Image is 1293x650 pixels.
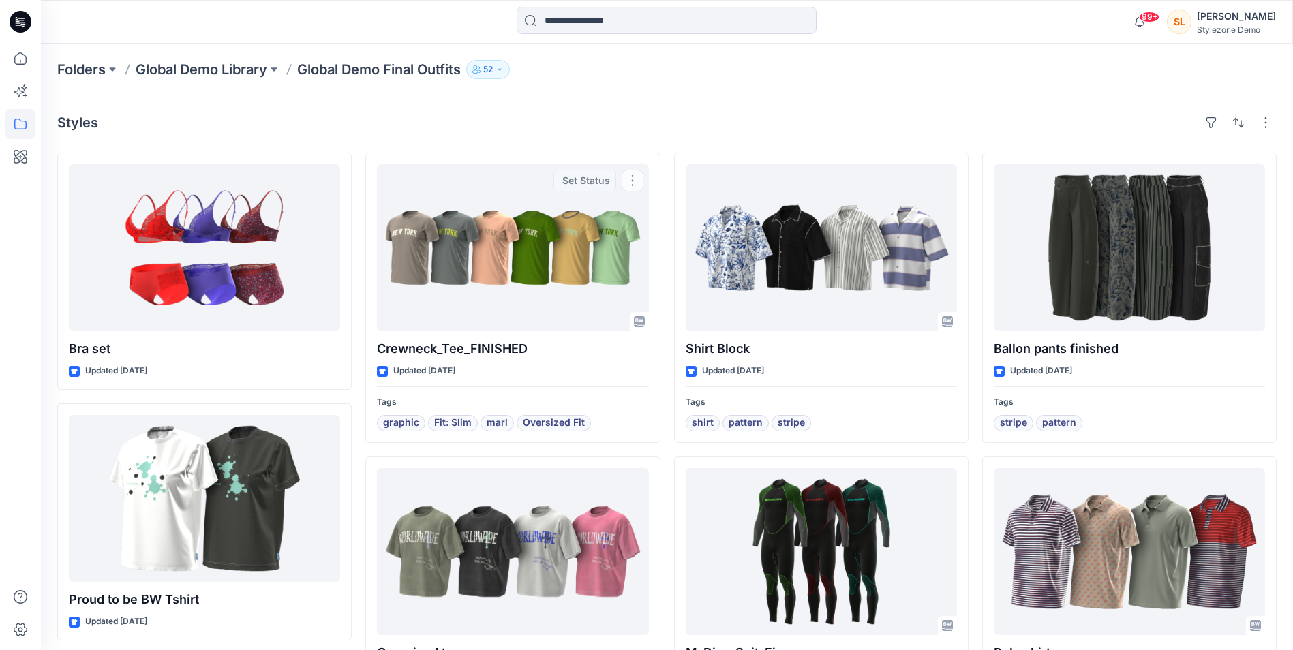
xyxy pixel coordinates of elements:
[69,590,340,609] p: Proud to be BW Tshirt
[377,164,648,331] a: Crewneck_Tee_FINISHED
[377,468,648,635] a: Oversized t
[1139,12,1159,22] span: 99+
[85,364,147,378] p: Updated [DATE]
[69,164,340,331] a: Bra set
[377,339,648,358] p: Crewneck_Tee_FINISHED
[85,615,147,629] p: Updated [DATE]
[434,415,472,431] span: Fit: Slim
[686,468,957,635] a: M_DiverSuit_Fin
[994,395,1265,409] p: Tags
[57,114,98,131] h4: Styles
[69,339,340,358] p: Bra set
[994,339,1265,358] p: Ballon pants finished
[57,60,106,79] a: Folders
[686,164,957,331] a: Shirt Block
[383,415,419,431] span: graphic
[487,415,508,431] span: marl
[1000,415,1027,431] span: stripe
[729,415,763,431] span: pattern
[136,60,267,79] a: Global Demo Library
[702,364,764,378] p: Updated [DATE]
[994,468,1265,635] a: Polo shirt
[686,339,957,358] p: Shirt Block
[377,395,648,409] p: Tags
[686,395,957,409] p: Tags
[523,415,585,431] span: Oversized Fit
[1167,10,1191,34] div: SL
[1010,364,1072,378] p: Updated [DATE]
[483,62,493,77] p: 52
[994,164,1265,331] a: Ballon pants finished
[393,364,455,378] p: Updated [DATE]
[1197,8,1276,25] div: [PERSON_NAME]
[69,415,340,582] a: Proud to be BW Tshirt
[1197,25,1276,35] div: Stylezone Demo
[1042,415,1076,431] span: pattern
[466,60,510,79] button: 52
[297,60,461,79] p: Global Demo Final Outfits
[692,415,714,431] span: shirt
[778,415,805,431] span: stripe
